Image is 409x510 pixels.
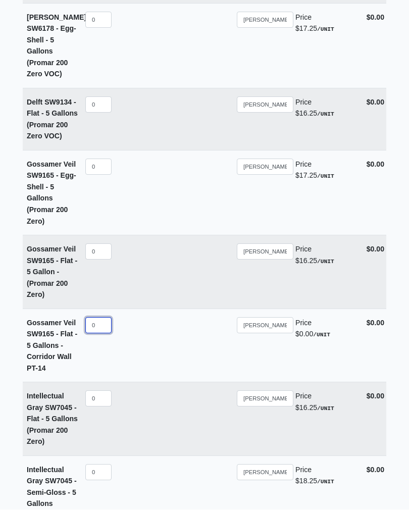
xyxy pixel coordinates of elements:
[237,465,293,481] input: Search
[295,12,356,35] div: $17.25
[85,12,112,28] input: quantity
[27,392,78,446] strong: Intellectual Gray SW7045 - Flat - 5 Gallons (Promar 200 Zero)
[85,159,112,175] input: quantity
[367,14,384,22] strong: $0.00
[295,97,356,120] div: $16.25
[27,98,78,141] strong: Delft SW9134 - Flat - 5 Gallons (Promar 200 Zero VOC)
[295,391,356,402] div: Price
[295,318,356,329] div: Price
[85,97,112,113] input: quantity
[85,244,112,260] input: quantity
[85,318,112,334] input: quantity
[295,159,356,182] div: $17.25
[237,244,293,260] input: Search
[367,161,384,169] strong: $0.00
[295,391,356,414] div: $16.25
[313,332,330,338] strong: /UNIT
[295,159,356,171] div: Price
[295,97,356,109] div: Price
[295,465,356,476] div: Price
[27,14,86,79] strong: [PERSON_NAME] SW6178 - Egg-Shell - 5 Gallons (Promar 200 Zero VOC)
[85,391,112,407] input: quantity
[367,319,384,327] strong: $0.00
[317,112,334,118] strong: /UNIT
[85,465,112,481] input: quantity
[27,245,77,299] strong: Gossamer Veil SW9165 - Flat - 5 Gallon - (Promar 200 Zero)
[237,391,293,407] input: Search
[367,466,384,474] strong: $0.00
[367,392,384,400] strong: $0.00
[27,319,77,373] strong: Gossamer Veil SW9165 - Flat - 5 Gallons - Corridor Wall PT-14
[237,12,293,28] input: Search
[27,161,76,226] strong: Gossamer Veil SW9165 - Egg-Shell - 5 Gallons (Promar 200 Zero)
[317,406,334,412] strong: /UNIT
[317,479,334,485] strong: /UNIT
[317,27,334,33] strong: /UNIT
[295,244,356,256] div: Price
[367,245,384,253] strong: $0.00
[295,318,356,340] div: $0.00
[237,159,293,175] input: Search
[317,174,334,180] strong: /UNIT
[295,465,356,487] div: $18.25
[367,98,384,107] strong: $0.00
[295,244,356,267] div: $16.25
[237,97,293,113] input: Search
[237,318,293,334] input: Search
[295,12,356,24] div: Price
[317,259,334,265] strong: /UNIT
